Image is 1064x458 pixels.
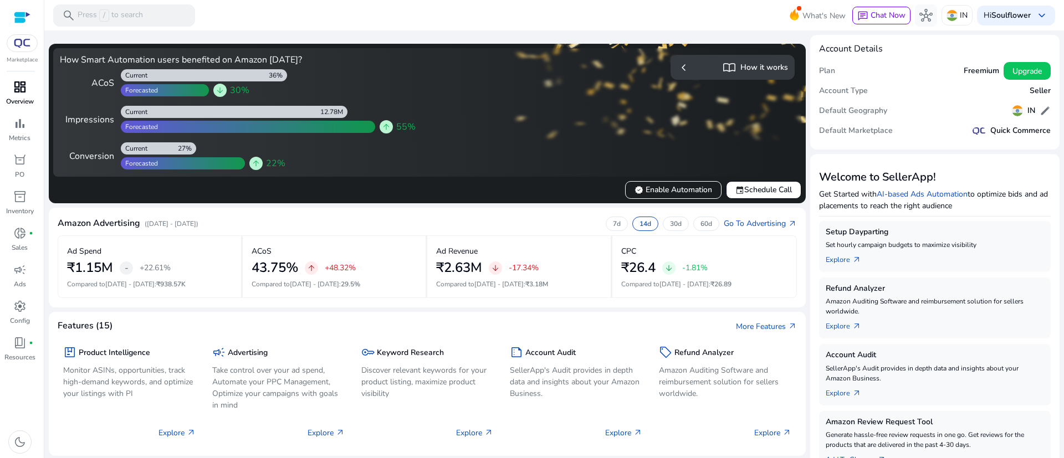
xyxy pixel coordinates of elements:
[341,280,360,289] span: 29.5%
[621,245,636,257] p: CPC
[67,279,232,289] p: Compared to :
[754,427,791,439] p: Explore
[1035,9,1048,22] span: keyboard_arrow_down
[659,280,709,289] span: [DATE] - [DATE]
[625,181,722,199] button: verifiedEnable Automation
[4,352,35,362] p: Resources
[67,260,113,276] h2: ₹1.15M
[325,264,356,272] p: +48.32%
[14,279,26,289] p: Ads
[361,364,494,399] p: Discover relevant keywords for your product listing, maximize product visibility
[782,428,791,437] span: arrow_outward
[436,260,482,276] h2: ₹2.63M
[252,279,417,289] p: Compared to :
[802,6,846,25] span: What's New
[819,171,1051,184] h3: Welcome to SellerApp!
[212,346,226,359] span: campaign
[984,12,1031,19] p: Hi
[819,86,868,96] h5: Account Type
[396,120,416,133] span: 55%
[158,427,196,439] p: Explore
[121,86,158,95] div: Forecasted
[361,346,375,359] span: key
[510,346,523,359] span: summarize
[266,157,285,170] span: 22%
[819,106,887,116] h5: Default Geography
[436,279,602,289] p: Compared to :
[336,428,345,437] span: arrow_outward
[10,316,30,326] p: Config
[216,86,224,95] span: arrow_downward
[29,231,33,235] span: fiber_manual_record
[788,322,797,331] span: arrow_outward
[7,56,38,64] p: Marketplace
[491,264,500,272] span: arrow_downward
[178,144,196,153] div: 27%
[674,348,734,358] h5: Refund Analyzer
[187,428,196,437] span: arrow_outward
[736,321,797,332] a: More Featuresarrow_outward
[710,280,731,289] span: ₹26.89
[819,188,1051,212] p: Get Started with to optimize bids and ad placements to reach the right audience
[228,348,268,358] h5: Advertising
[12,39,32,48] img: QC-logo.svg
[99,9,109,22] span: /
[13,227,27,240] span: donut_small
[919,9,933,22] span: hub
[290,280,339,289] span: [DATE] - [DATE]
[525,348,576,358] h5: Account Audit
[63,364,196,399] p: Monitor ASINs, opportunities, track high-demand keywords, and optimize your listings with PI
[252,159,260,168] span: arrow_upward
[640,219,651,228] p: 14d
[852,322,861,331] span: arrow_outward
[58,321,112,331] h4: Features (15)
[125,261,129,275] span: -
[735,186,744,194] span: event
[991,10,1031,20] b: Soulflower
[852,7,910,24] button: chatChat Now
[9,133,30,143] p: Metrics
[105,280,155,289] span: [DATE] - [DATE]
[121,144,147,153] div: Current
[212,364,345,411] p: Take control over your ad spend, Automate your PPC Management, Optimize your campaigns with goals...
[58,218,140,229] h4: Amazon Advertising
[1027,106,1035,116] h5: IN
[826,296,1044,316] p: Amazon Auditing Software and reimbursement solution for sellers worldwide.
[12,243,28,253] p: Sales
[60,76,114,90] div: ACoS
[269,71,287,80] div: 36%
[67,245,101,257] p: Ad Spend
[826,418,1044,427] h5: Amazon Review Request Tool
[13,300,27,313] span: settings
[79,348,150,358] h5: Product Intelligence
[377,348,444,358] h5: Keyword Research
[877,189,968,199] a: AI-based Ads Automation
[852,255,861,264] span: arrow_outward
[1012,65,1042,77] span: Upgrade
[140,264,171,272] p: +22.61%
[13,117,27,130] span: bar_chart
[1030,86,1051,96] h5: Seller
[947,10,958,21] img: in.svg
[819,66,835,76] h5: Plan
[78,9,143,22] p: Press to search
[307,264,316,272] span: arrow_upward
[13,190,27,203] span: inventory_2
[819,44,883,54] h4: Account Details
[121,122,158,131] div: Forecasted
[474,280,524,289] span: [DATE] - [DATE]
[308,427,345,439] p: Explore
[456,427,493,439] p: Explore
[826,250,870,265] a: Explorearrow_outward
[29,341,33,345] span: fiber_manual_record
[857,11,868,22] span: chat
[677,61,690,74] span: chevron_left
[700,219,712,228] p: 60d
[664,264,673,272] span: arrow_downward
[509,264,539,272] p: -17.34%
[826,316,870,332] a: Explorearrow_outward
[1012,105,1023,116] img: in.svg
[230,84,249,97] span: 30%
[633,428,642,437] span: arrow_outward
[826,228,1044,237] h5: Setup Dayparting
